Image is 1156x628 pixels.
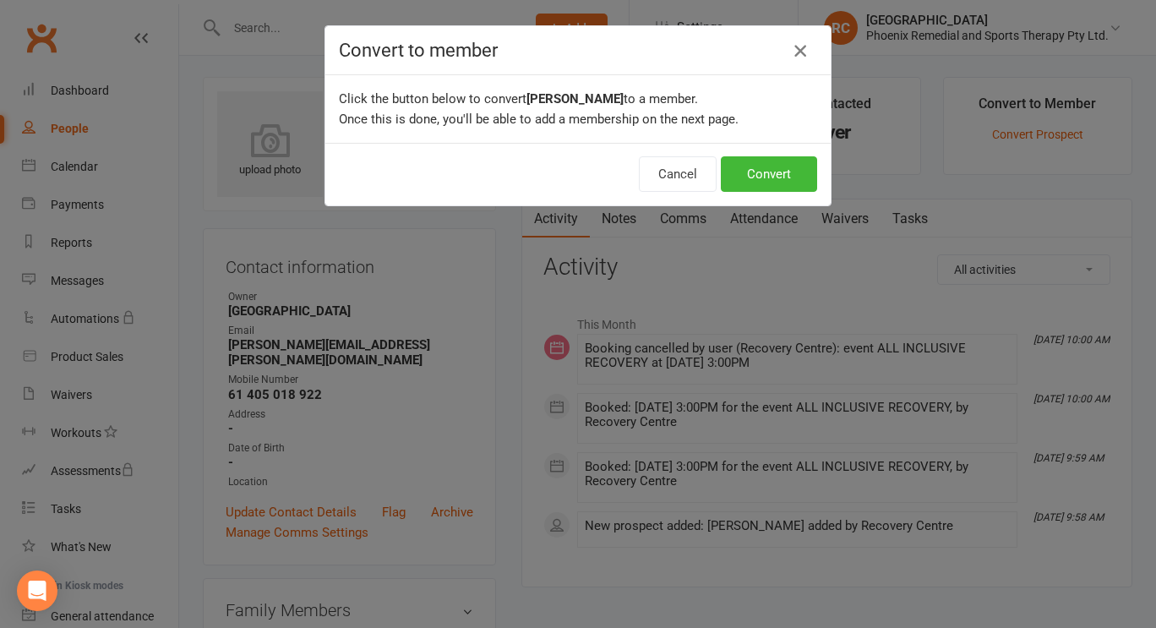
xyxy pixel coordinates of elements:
[526,91,624,106] b: [PERSON_NAME]
[17,571,57,611] div: Open Intercom Messenger
[339,40,817,61] h4: Convert to member
[787,37,814,64] button: Close
[721,156,817,192] button: Convert
[639,156,717,192] button: Cancel
[325,75,831,143] div: Click the button below to convert to a member. Once this is done, you'll be able to add a members...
